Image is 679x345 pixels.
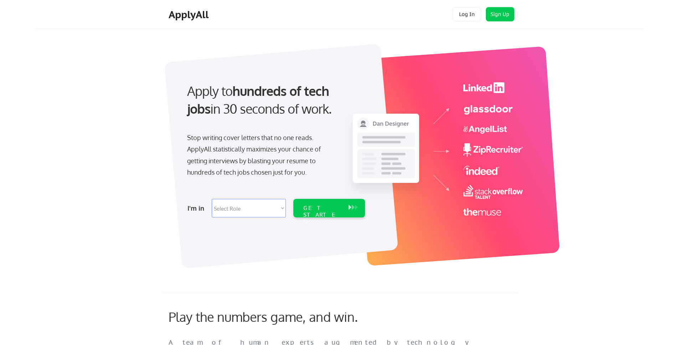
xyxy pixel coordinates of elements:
button: Log In [453,7,481,21]
div: I'm in [187,202,207,214]
div: ApplyAll [169,9,211,21]
strong: hundreds of tech jobs [187,83,332,117]
div: GET STARTED [303,205,341,225]
div: Stop writing cover letters that no one reads. ApplyAll statistically maximizes your chance of get... [187,132,334,178]
div: Play the numbers game, and win. [169,309,390,324]
div: Apply to in 30 seconds of work. [187,82,362,118]
button: Sign Up [486,7,514,21]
